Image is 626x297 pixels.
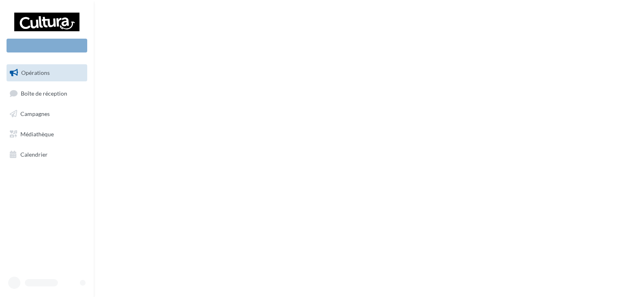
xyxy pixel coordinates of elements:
a: Boîte de réception [5,85,89,102]
a: Opérations [5,64,89,81]
span: Médiathèque [20,131,54,138]
span: Boîte de réception [21,90,67,96]
div: Nouvelle campagne [7,39,87,52]
span: Campagnes [20,110,50,117]
a: Campagnes [5,105,89,122]
a: Médiathèque [5,126,89,143]
a: Calendrier [5,146,89,163]
span: Opérations [21,69,50,76]
span: Calendrier [20,151,48,157]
